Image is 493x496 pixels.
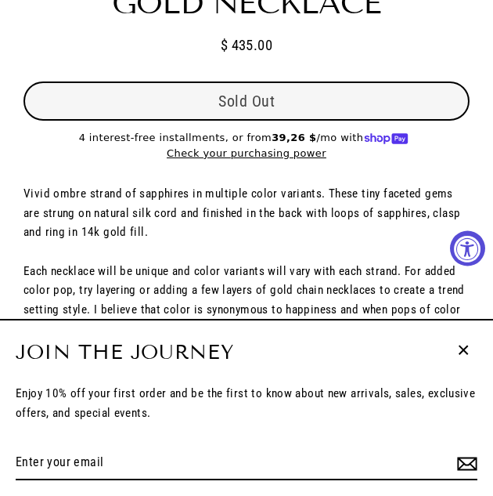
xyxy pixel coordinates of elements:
[221,34,272,58] span: $ 435.00
[23,81,470,121] button: Sold Out
[16,336,477,368] h2: Join the Journey
[450,230,485,266] button: Accessibility Widget, click to open
[218,92,275,110] span: Sold Out
[23,264,465,335] span: Each necklace will be unique and color variants will vary with each strand. For added color pop, ...
[16,384,477,422] p: Enjoy 10% off your first order and be the first to know about new arrivals, sales, exclusive offe...
[23,186,460,239] span: Vivid ombre strand of sapphires in multiple color variants. These tiny faceted gems are strung on...
[16,446,477,480] input: Enter your email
